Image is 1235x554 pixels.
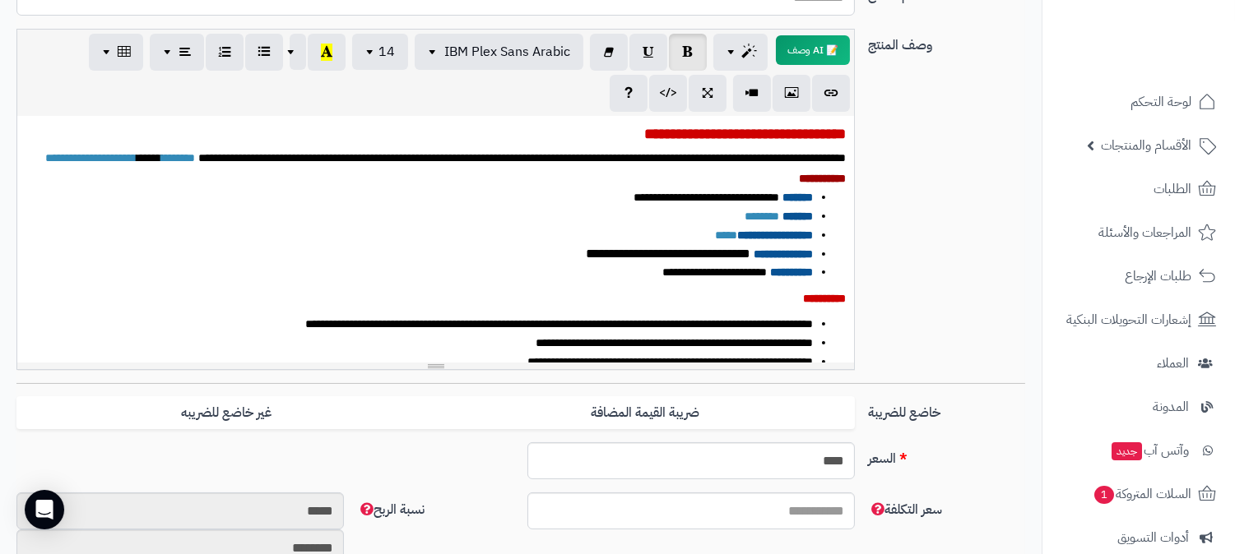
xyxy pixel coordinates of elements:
a: لوحة التحكم [1052,82,1225,122]
span: أدوات التسويق [1117,526,1189,549]
span: جديد [1112,442,1142,460]
span: العملاء [1157,352,1189,375]
a: المراجعات والأسئلة [1052,213,1225,252]
span: 1 [1094,486,1115,504]
span: IBM Plex Sans Arabic [444,42,570,62]
label: وصف المنتج [861,29,1032,55]
span: سعر التكلفة [868,500,942,519]
label: ضريبة القيمة المضافة [436,396,855,430]
span: الطلبات [1154,178,1191,201]
label: السعر [861,442,1032,469]
a: العملاء [1052,344,1225,383]
img: logo-2.png [1123,12,1219,47]
a: إشعارات التحويلات البنكية [1052,300,1225,339]
button: IBM Plex Sans Arabic [415,34,583,70]
span: المدونة [1153,395,1189,418]
label: غير خاضع للضريبه [16,396,435,430]
span: إشعارات التحويلات البنكية [1066,308,1191,331]
span: السلات المتروكة [1093,482,1191,506]
label: خاضع للضريبة [861,396,1032,422]
button: 14 [352,34,408,70]
a: وآتس آبجديد [1052,431,1225,470]
a: السلات المتروكة1 [1052,474,1225,514]
span: لوحة التحكم [1131,90,1191,113]
span: المراجعات والأسئلة [1098,221,1191,244]
div: Open Intercom Messenger [25,490,64,529]
a: الطلبات [1052,169,1225,209]
span: وآتس آب [1110,439,1189,462]
span: الأقسام والمنتجات [1101,134,1191,157]
span: طلبات الإرجاع [1125,265,1191,288]
span: نسبة الربح [357,500,425,519]
a: المدونة [1052,387,1225,427]
button: 📝 AI وصف [776,35,850,65]
span: 14 [378,42,395,62]
a: طلبات الإرجاع [1052,256,1225,296]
